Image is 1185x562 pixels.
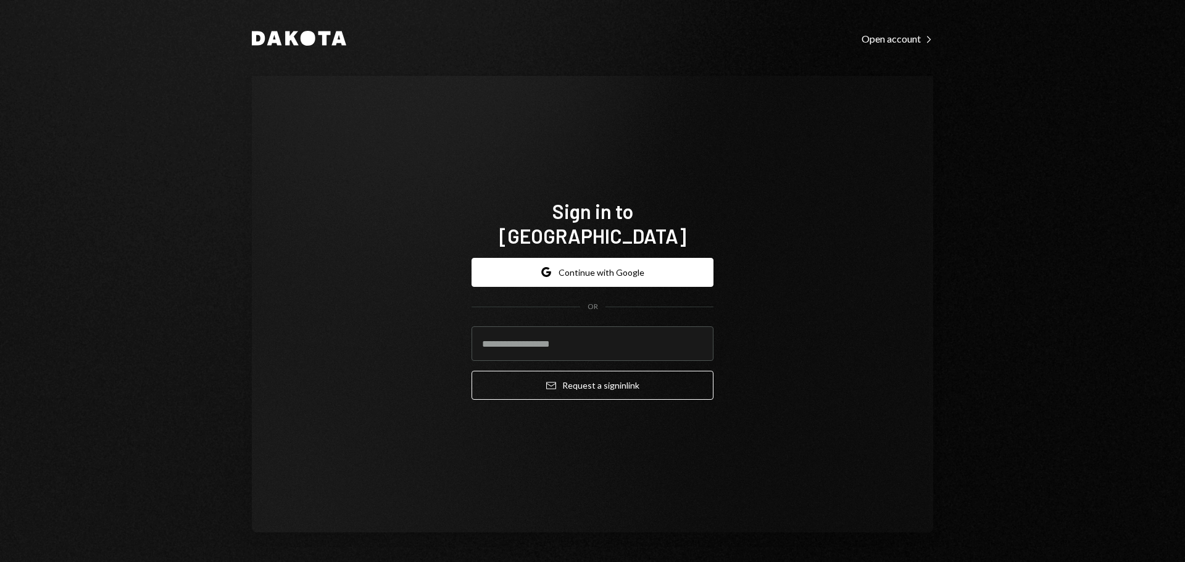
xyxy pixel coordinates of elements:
a: Open account [862,31,933,45]
button: Request a signinlink [472,371,713,400]
button: Continue with Google [472,258,713,287]
div: OR [588,302,598,312]
h1: Sign in to [GEOGRAPHIC_DATA] [472,199,713,248]
div: Open account [862,33,933,45]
